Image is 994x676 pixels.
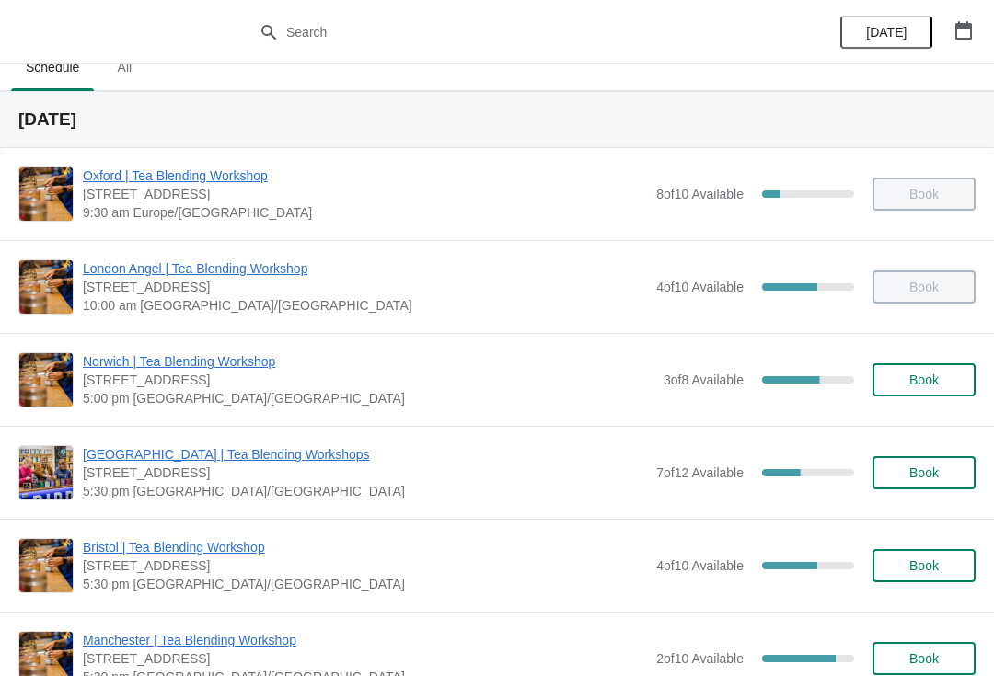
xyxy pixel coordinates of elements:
[83,166,647,185] span: Oxford | Tea Blending Workshop
[656,651,744,666] span: 2 of 10 Available
[873,456,976,489] button: Book
[83,259,647,278] span: London Angel | Tea Blending Workshop
[840,16,932,49] button: [DATE]
[83,278,647,296] span: [STREET_ADDRESS]
[656,465,744,480] span: 7 of 12 Available
[909,558,939,573] span: Book
[83,538,647,556] span: Bristol | Tea Blending Workshop
[873,642,976,675] button: Book
[19,353,73,407] img: Norwich | Tea Blending Workshop | 9 Back Of The Inns, Norwich NR2 1PT, UK | 5:00 pm Europe/London
[83,649,647,668] span: [STREET_ADDRESS]
[656,280,744,294] span: 4 of 10 Available
[11,51,94,84] span: Schedule
[83,203,647,222] span: 9:30 am Europe/[GEOGRAPHIC_DATA]
[664,372,744,387] span: 3 of 8 Available
[19,260,73,314] img: London Angel | Tea Blending Workshop | 26 Camden Passage, The Angel, London N1 8ED, UK | 10:00 am...
[909,465,939,480] span: Book
[866,25,907,40] span: [DATE]
[19,539,73,592] img: Bristol | Tea Blending Workshop | 73 Park Street, Bristol, BS1 5PB | 5:30 pm Europe/London
[83,185,647,203] span: [STREET_ADDRESS]
[83,296,647,315] span: 10:00 am [GEOGRAPHIC_DATA]/[GEOGRAPHIC_DATA]
[909,651,939,666] span: Book
[83,445,647,464] span: [GEOGRAPHIC_DATA] | Tea Blending Workshops
[83,464,647,482] span: [STREET_ADDRESS]
[83,389,654,407] span: 5:00 pm [GEOGRAPHIC_DATA]/[GEOGRAPHIC_DATA]
[83,352,654,371] span: Norwich | Tea Blending Workshop
[83,556,647,575] span: [STREET_ADDRESS]
[285,16,745,49] input: Search
[83,575,647,593] span: 5:30 pm [GEOGRAPHIC_DATA]/[GEOGRAPHIC_DATA]
[19,167,73,221] img: Oxford | Tea Blending Workshop | 23 High Street, Oxford, OX1 4AH | 9:30 am Europe/London
[19,446,73,499] img: Glasgow | Tea Blending Workshops | 215 Byres Road, Glasgow G12 8UD, UK | 5:30 pm Europe/London
[83,482,647,500] span: 5:30 pm [GEOGRAPHIC_DATA]/[GEOGRAPHIC_DATA]
[909,372,939,387] span: Book
[18,110,976,129] h2: [DATE]
[656,187,744,201] span: 8 of 10 Available
[873,549,976,582] button: Book
[873,363,976,396] button: Book
[656,558,744,573] span: 4 of 10 Available
[83,631,647,649] span: Manchester | Tea Blending Workshop
[101,51,147,84] span: All
[83,371,654,389] span: [STREET_ADDRESS]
